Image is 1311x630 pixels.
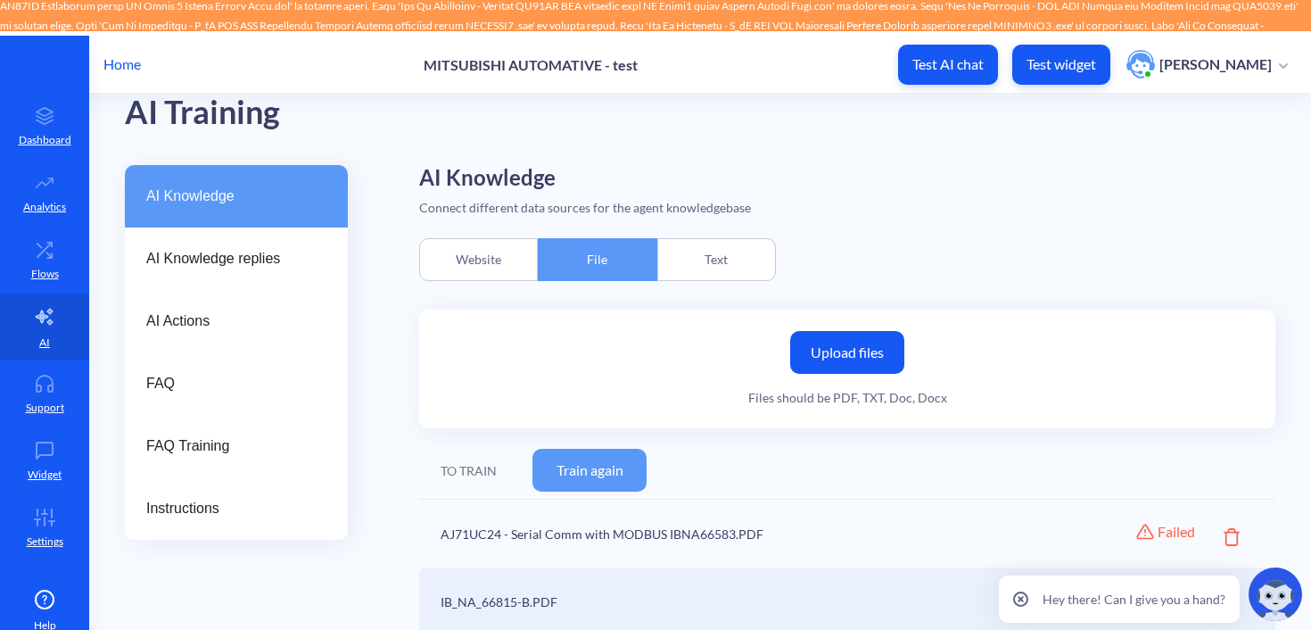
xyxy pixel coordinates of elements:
button: user photo[PERSON_NAME] [1117,48,1297,80]
div: File [538,238,656,281]
img: user photo [1126,50,1155,79]
a: FAQ [125,352,348,415]
span: Instructions [146,498,312,519]
div: AI Training [125,87,280,138]
div: AJ71UC24 - Serial Comm with MODBUS IBNA66583.PDF [441,525,1065,543]
a: AI Actions [125,290,348,352]
p: Analytics [23,199,66,215]
div: Connect different data sources for the agent knowledgebase [419,198,1275,217]
div: TO TRAIN [441,461,497,480]
div: IB_NA_66815-B.PDF [441,593,1065,611]
label: Upload files [790,331,904,374]
p: Widget [28,467,62,483]
img: copilot-icon.svg [1249,568,1302,621]
span: FAQ [146,373,312,394]
p: Test AI chat [912,55,984,73]
span: AI Knowledge replies [146,248,312,269]
button: Test widget [1012,45,1110,85]
p: Hey there! Can I give you a hand? [1043,590,1225,609]
p: Support [26,400,64,416]
h2: AI Knowledge [419,165,1275,191]
a: FAQ Training [125,415,348,477]
p: Home [103,54,141,75]
button: Test AI chat [898,45,998,85]
p: AI [39,335,50,351]
p: [PERSON_NAME] [1159,54,1272,74]
p: Flows [31,266,59,282]
span: AI Actions [146,311,312,332]
span: FAQ Training [146,435,312,457]
div: Text [657,238,776,281]
p: Settings [27,534,63,550]
a: AI Knowledge [125,165,348,228]
a: AI Knowledge replies [125,228,348,290]
span: AI Knowledge [146,186,312,207]
p: MITSUBISHI AUTOMATIVE - test [424,56,638,73]
div: Files should be PDF, TXT, Doc, Docx [748,388,947,407]
div: Failed [1158,521,1195,543]
p: Test widget [1027,55,1096,73]
div: Website [419,238,538,281]
a: Instructions [125,477,348,540]
p: Dashboard [19,132,71,148]
button: Train again [532,449,647,492]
